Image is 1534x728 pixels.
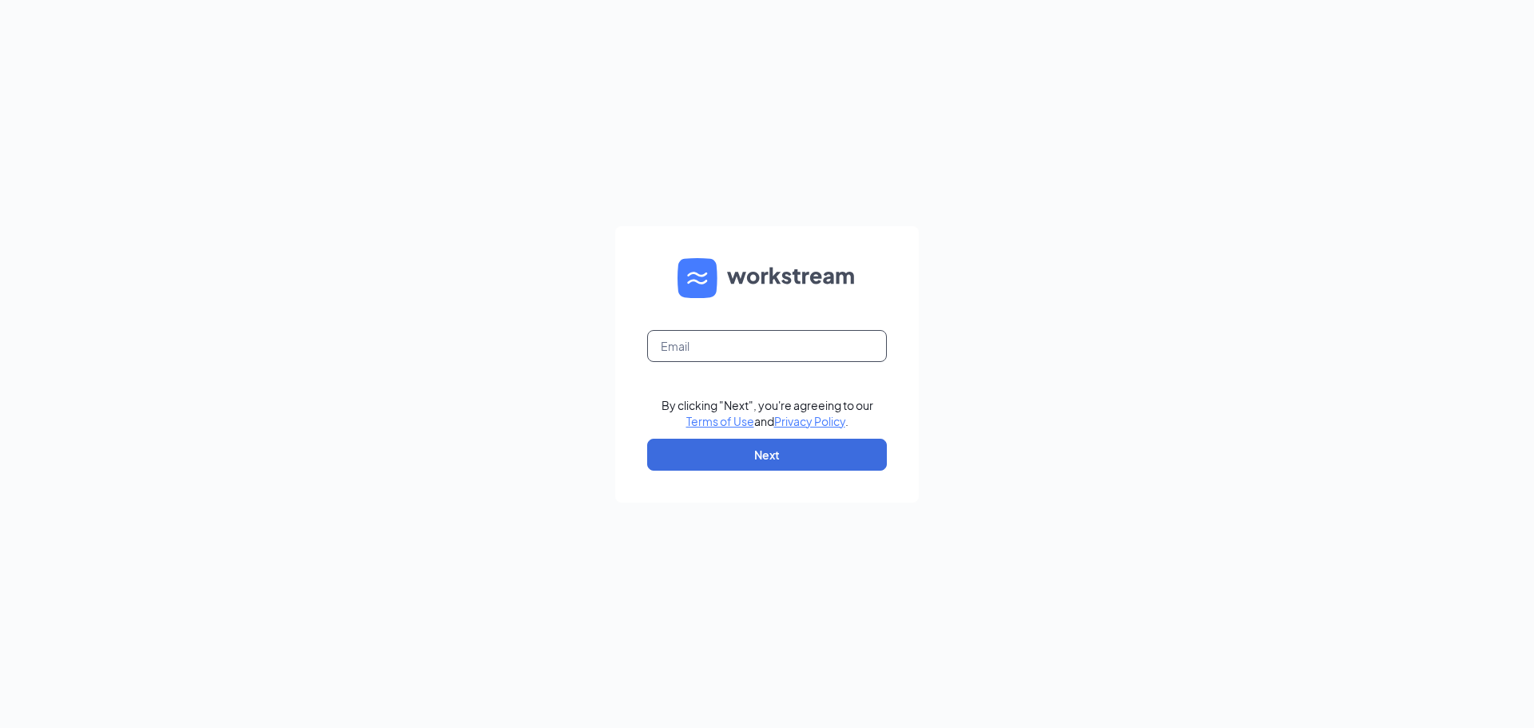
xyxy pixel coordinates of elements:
[686,414,754,428] a: Terms of Use
[647,330,887,362] input: Email
[774,414,845,428] a: Privacy Policy
[647,439,887,471] button: Next
[678,258,856,298] img: WS logo and Workstream text
[662,397,873,429] div: By clicking "Next", you're agreeing to our and .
